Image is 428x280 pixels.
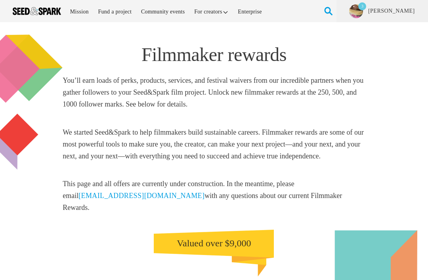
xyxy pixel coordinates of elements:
[367,7,415,15] a: [PERSON_NAME]
[94,3,136,20] a: Fund a project
[349,4,363,18] img: 63c9f02e9644ddf8.jpg
[177,238,251,248] span: Valued over $9,000
[234,3,266,20] a: Enterprise
[78,192,204,200] a: [EMAIL_ADDRESS][DOMAIN_NAME]
[66,3,93,20] a: Mission
[358,2,366,10] p: 3
[190,3,232,20] a: For creators
[137,3,189,20] a: Community events
[63,178,365,213] h5: This page and all offers are currently under construction. In the meantime, please email with any...
[13,7,61,15] img: Seed amp; Spark
[63,43,365,67] h1: Filmmaker rewards
[63,74,365,110] h5: You’ll earn loads of perks, products, services, and festival waivers from our incredible partners...
[63,126,365,162] h5: We started Seed&Spark to help filmmakers build sustainable careers. Filmmaker rewards are some of...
